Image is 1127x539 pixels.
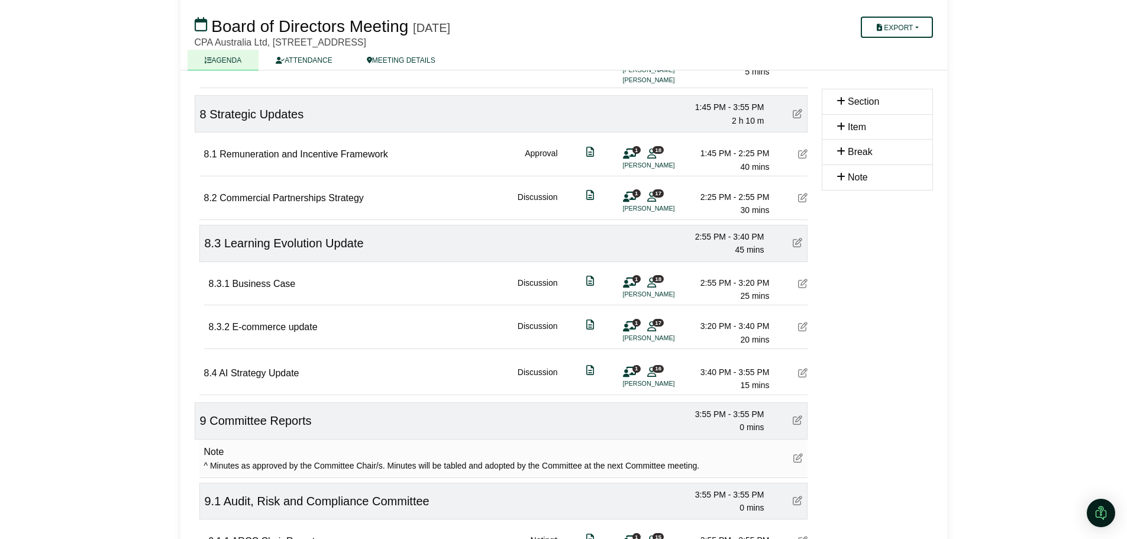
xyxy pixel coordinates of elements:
[687,319,770,333] div: 3:20 PM - 3:40 PM
[653,319,664,327] span: 17
[740,162,769,172] span: 40 mins
[204,459,700,472] div: ^ Minutes as approved by the Committee Chair/s. Minutes will be tabled and adopted by the Committ...
[682,230,764,243] div: 2:55 PM - 3:40 PM
[632,365,641,373] span: 1
[200,108,206,121] span: 8
[232,322,318,332] span: E-commerce update
[518,276,558,303] div: Discussion
[687,276,770,289] div: 2:55 PM - 3:20 PM
[653,146,664,154] span: 18
[224,495,430,508] span: Audit, Risk and Compliance Committee
[623,75,712,85] li: [PERSON_NAME]
[745,67,769,76] span: 5 mins
[740,503,764,512] span: 0 mins
[518,366,558,392] div: Discussion
[219,368,299,378] span: AI Strategy Update
[848,122,866,132] span: Item
[740,291,769,301] span: 25 mins
[188,50,259,70] a: AGENDA
[219,149,388,159] span: Remuneration and Incentive Framework
[209,414,311,427] span: Committee Reports
[682,408,764,421] div: 3:55 PM - 3:55 PM
[687,191,770,204] div: 2:25 PM - 2:55 PM
[732,116,764,125] span: 2 h 10 m
[632,146,641,154] span: 1
[623,289,712,299] li: [PERSON_NAME]
[632,189,641,197] span: 1
[224,237,364,250] span: Learning Evolution Update
[518,191,558,217] div: Discussion
[623,160,712,170] li: [PERSON_NAME]
[687,366,770,379] div: 3:40 PM - 3:55 PM
[653,275,664,283] span: 18
[518,319,558,346] div: Discussion
[209,108,303,121] span: Strategic Updates
[682,101,764,114] div: 1:45 PM - 3:55 PM
[623,379,712,389] li: [PERSON_NAME]
[200,414,206,427] span: 9
[740,380,769,390] span: 15 mins
[204,193,217,203] span: 8.2
[740,422,764,432] span: 0 mins
[205,237,221,250] span: 8.3
[350,50,453,70] a: MEETING DETAILS
[413,21,450,35] div: [DATE]
[632,319,641,327] span: 1
[204,368,217,378] span: 8.4
[653,189,664,197] span: 17
[735,245,764,254] span: 45 mins
[209,279,230,289] span: 8.3.1
[209,322,230,332] span: 8.3.2
[259,50,349,70] a: ATTENDANCE
[632,275,641,283] span: 1
[525,147,557,173] div: Approval
[205,495,221,508] span: 9.1
[848,147,873,157] span: Break
[687,147,770,160] div: 1:45 PM - 2:25 PM
[204,149,217,159] span: 8.1
[740,335,769,344] span: 20 mins
[623,204,712,214] li: [PERSON_NAME]
[653,365,664,373] span: 16
[211,17,408,35] span: Board of Directors Meeting
[195,37,366,47] span: CPA Australia Ltd, [STREET_ADDRESS]
[740,205,769,215] span: 30 mins
[848,96,879,106] span: Section
[682,488,764,501] div: 3:55 PM - 3:55 PM
[232,279,296,289] span: Business Case
[848,172,868,182] span: Note
[1087,499,1115,527] div: Open Intercom Messenger
[219,193,364,203] span: Commercial Partnerships Strategy
[623,333,712,343] li: [PERSON_NAME]
[204,447,224,457] span: Note
[861,17,932,38] button: Export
